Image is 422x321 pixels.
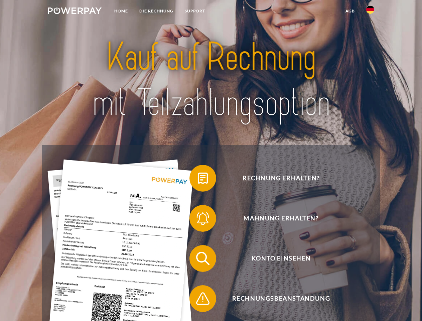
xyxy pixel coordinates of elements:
span: Rechnung erhalten? [199,165,363,192]
a: Home [109,5,134,17]
button: Rechnung erhalten? [189,165,363,192]
button: Konto einsehen [189,245,363,272]
button: Mahnung erhalten? [189,205,363,232]
img: qb_warning.svg [194,290,211,307]
img: qb_bell.svg [194,210,211,227]
img: de [366,6,374,14]
img: qb_bill.svg [194,170,211,187]
img: qb_search.svg [194,250,211,267]
span: Rechnungsbeanstandung [199,285,363,312]
img: title-powerpay_de.svg [64,32,358,128]
a: SUPPORT [179,5,211,17]
img: logo-powerpay-white.svg [48,7,102,14]
a: DIE RECHNUNG [134,5,179,17]
span: Konto einsehen [199,245,363,272]
a: agb [340,5,361,17]
button: Rechnungsbeanstandung [189,285,363,312]
span: Mahnung erhalten? [199,205,363,232]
